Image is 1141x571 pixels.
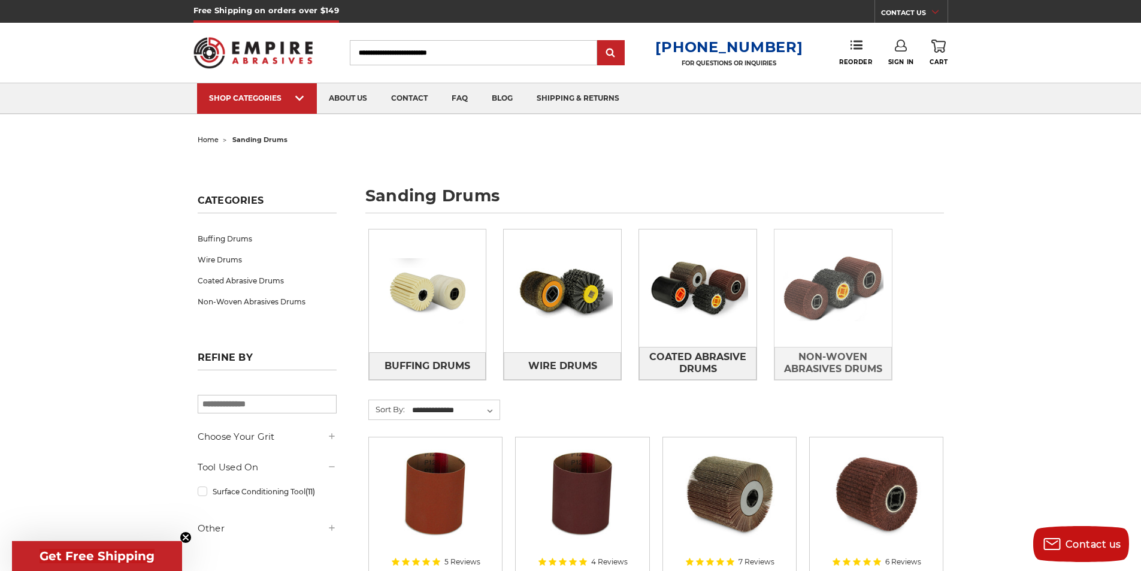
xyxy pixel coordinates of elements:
label: Sort By: [369,400,405,418]
select: Sort By: [410,401,500,419]
span: Non-Woven Abrasives Drums [775,347,891,379]
a: 3.5x4 inch sanding band for expanding rubber drum [524,446,640,562]
img: 4.5 inch x 4 inch flap wheel sanding drum [682,446,777,542]
h5: Refine by [198,352,337,370]
h5: Tool Used On [198,460,337,475]
img: Non-Woven Abrasives Drums [774,247,892,330]
span: Get Free Shipping [40,549,155,563]
img: Coated Abrasive Drums [639,247,756,330]
div: Get Free ShippingClose teaser [12,541,182,571]
span: 4 Reviews [591,558,628,566]
a: Wire Drums [504,352,621,379]
a: 4.5 Inch Surface Conditioning Finishing Drum [818,446,934,562]
span: Reorder [839,58,872,66]
a: contact [379,83,440,114]
span: Buffing Drums [385,356,470,376]
img: Buffing Drums [369,250,486,333]
div: SHOP CATEGORIES [209,93,305,102]
span: 6 Reviews [885,558,921,566]
p: FOR QUESTIONS OR INQUIRIES [655,59,803,67]
img: Empire Abrasives [193,29,313,76]
span: Coated Abrasive Drums [640,347,756,379]
h5: Choose Your Grit [198,430,337,444]
h5: Categories [198,195,337,213]
a: home [198,135,219,144]
span: Cart [930,58,948,66]
button: Close teaser [180,531,192,543]
a: Coated Abrasive Drums [639,347,756,380]
span: Sign In [888,58,914,66]
img: 4.5 Inch Surface Conditioning Finishing Drum [828,446,924,542]
a: faq [440,83,480,114]
a: 3.5x4 inch ceramic sanding band for expanding rubber drum [377,446,494,562]
a: about us [317,83,379,114]
a: Surface Conditioning Tool [198,481,337,502]
span: 7 Reviews [739,558,774,566]
h1: sanding drums [365,188,944,213]
a: CONTACT US [881,6,948,23]
span: 5 Reviews [444,558,480,566]
a: Buffing Drums [198,228,337,249]
a: Non-Woven Abrasives Drums [774,347,892,380]
img: Wire Drums [504,232,621,350]
a: 4.5 inch x 4 inch flap wheel sanding drum [671,446,788,562]
a: Non-Woven Abrasives Drums [198,291,337,312]
h5: Other [198,521,337,536]
a: blog [480,83,525,114]
a: Reorder [839,40,872,65]
a: shipping & returns [525,83,631,114]
span: sanding drums [232,135,287,144]
span: Wire Drums [528,356,597,376]
img: 3.5x4 inch ceramic sanding band for expanding rubber drum [388,446,483,542]
a: Coated Abrasive Drums [198,270,337,291]
a: Cart [930,40,948,66]
a: Wire Drums [198,249,337,270]
button: Contact us [1033,526,1129,562]
span: (11) [305,487,315,496]
input: Submit [599,41,623,65]
img: 3.5x4 inch sanding band for expanding rubber drum [534,446,630,542]
a: [PHONE_NUMBER] [655,38,803,56]
a: Buffing Drums [369,352,486,379]
span: Contact us [1066,539,1121,550]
